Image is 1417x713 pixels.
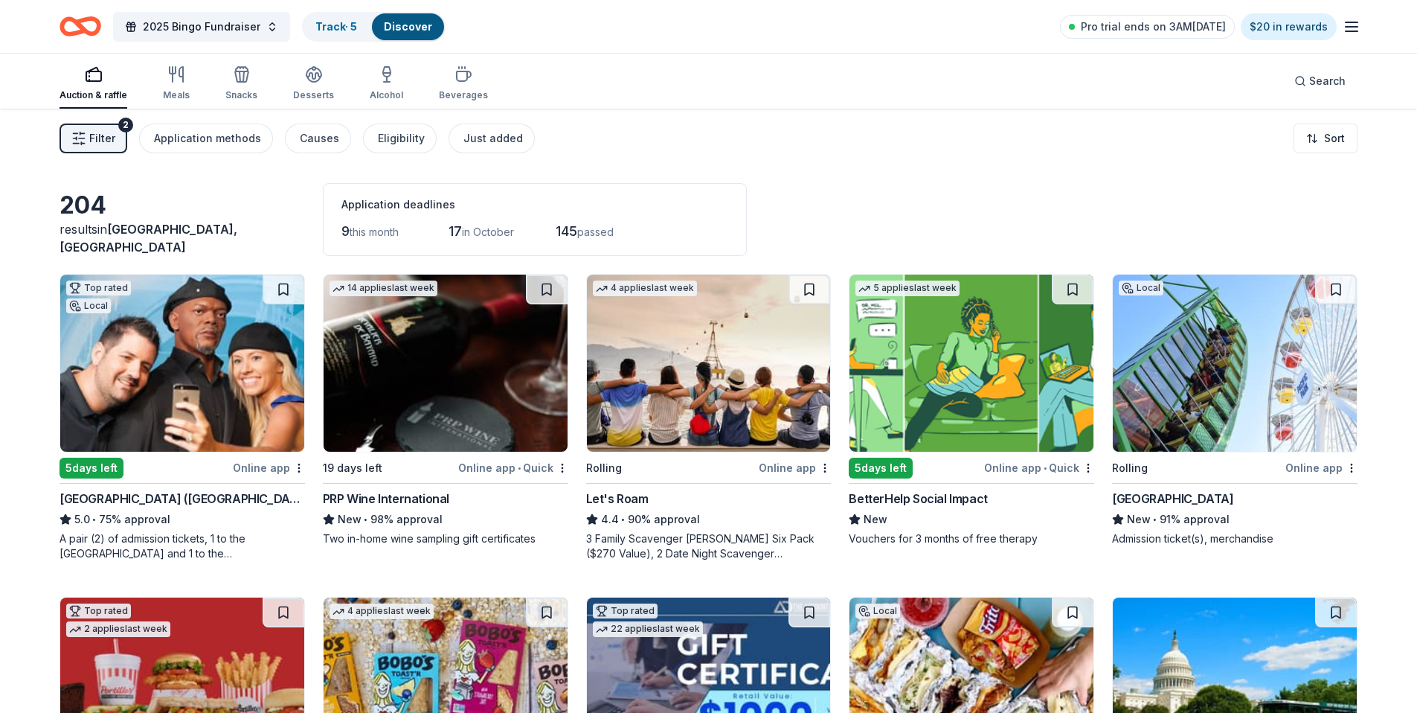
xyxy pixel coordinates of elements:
button: 2025 Bingo Fundraiser [113,12,290,42]
div: Alcohol [370,89,403,101]
div: Rolling [1112,459,1148,477]
span: passed [577,226,614,238]
span: [GEOGRAPHIC_DATA], [GEOGRAPHIC_DATA] [60,222,237,255]
button: Beverages [439,60,488,109]
button: Alcohol [370,60,403,109]
span: Search [1309,72,1346,90]
div: 2 [118,118,133,132]
a: Image for Hollywood Wax Museum (Hollywood)Top ratedLocal5days leftOnline app[GEOGRAPHIC_DATA] ([G... [60,274,305,561]
img: Image for PRP Wine International [324,275,568,452]
span: • [1044,462,1047,474]
button: Auction & raffle [60,60,127,109]
div: Top rated [66,281,131,295]
span: 4.4 [601,511,619,528]
div: Desserts [293,89,334,101]
div: Auction & raffle [60,89,127,101]
span: Pro trial ends on 3AM[DATE] [1081,18,1226,36]
button: Track· 5Discover [302,12,446,42]
div: 14 applies last week [330,281,437,296]
div: Application deadlines [341,196,728,214]
div: Snacks [225,89,257,101]
div: Just added [463,130,523,147]
div: Online app [759,458,831,477]
button: Eligibility [363,124,437,153]
button: Snacks [225,60,257,109]
a: Discover [384,20,432,33]
div: results [60,220,305,256]
div: Online app [233,458,305,477]
a: Image for BetterHelp Social Impact5 applieslast week5days leftOnline app•QuickBetterHelp Social I... [849,274,1094,546]
a: $20 in rewards [1241,13,1337,40]
button: Filter2 [60,124,127,153]
span: 2025 Bingo Fundraiser [143,18,260,36]
img: Image for Hollywood Wax Museum (Hollywood) [60,275,304,452]
div: Online app Quick [984,458,1094,477]
img: Image for Pacific Park [1113,275,1357,452]
div: Beverages [439,89,488,101]
div: 5 days left [849,458,913,479]
span: Sort [1324,130,1345,147]
div: PRP Wine International [323,490,449,508]
span: New [1127,511,1151,528]
button: Just added [449,124,535,153]
a: Image for PRP Wine International14 applieslast week19 days leftOnline app•QuickPRP Wine Internati... [323,274,568,546]
div: Online app Quick [458,458,568,477]
a: Pro trial ends on 3AM[DATE] [1060,15,1235,39]
span: • [1154,514,1157,525]
div: 2 applies last week [66,621,170,637]
div: Two in-home wine sampling gift certificates [323,531,568,546]
div: 4 applies last week [330,604,434,619]
a: Home [60,9,101,44]
div: A pair (2) of admission tickets, 1 to the [GEOGRAPHIC_DATA] and 1 to the [GEOGRAPHIC_DATA] [60,531,305,561]
span: New [338,511,362,528]
div: Local [66,298,111,313]
div: 5 days left [60,458,123,479]
div: Eligibility [378,130,425,147]
div: [GEOGRAPHIC_DATA] [1112,490,1233,508]
img: Image for BetterHelp Social Impact [849,275,1093,452]
div: Local [1119,281,1163,295]
div: Meals [163,89,190,101]
div: Top rated [593,604,658,618]
div: 75% approval [60,511,305,528]
div: Application methods [154,130,261,147]
div: 5 applies last week [855,281,960,296]
div: 91% approval [1112,511,1357,528]
div: BetterHelp Social Impact [849,490,987,508]
div: Rolling [586,459,622,477]
div: Local [855,604,900,618]
div: 19 days left [323,459,382,477]
span: Filter [89,130,115,147]
div: 3 Family Scavenger [PERSON_NAME] Six Pack ($270 Value), 2 Date Night Scavenger [PERSON_NAME] Two ... [586,531,832,561]
button: Search [1282,66,1357,96]
button: Meals [163,60,190,109]
a: Track· 5 [315,20,357,33]
div: Top rated [66,604,131,618]
button: Sort [1294,124,1357,153]
span: 17 [449,223,462,239]
a: Image for Let's Roam4 applieslast weekRollingOnline appLet's Roam4.4•90% approval3 Family Scaveng... [586,274,832,561]
span: 9 [341,223,350,239]
div: Online app [1285,458,1357,477]
button: Causes [285,124,351,153]
span: 145 [556,223,577,239]
span: in October [462,226,514,238]
button: Desserts [293,60,334,109]
img: Image for Let's Roam [587,275,831,452]
span: in [60,222,237,255]
div: Let's Roam [586,490,649,508]
span: • [364,514,367,525]
div: 90% approval [586,511,832,528]
div: 204 [60,191,305,220]
span: this month [350,226,399,238]
div: 4 applies last week [593,281,697,296]
span: • [518,462,521,474]
div: Causes [300,130,339,147]
div: 22 applies last week [593,621,703,637]
span: New [864,511,887,528]
span: • [621,514,625,525]
a: Image for Pacific ParkLocalRollingOnline app[GEOGRAPHIC_DATA]New•91% approvalAdmission ticket(s),... [1112,274,1357,546]
div: [GEOGRAPHIC_DATA] ([GEOGRAPHIC_DATA]) [60,490,305,508]
div: Vouchers for 3 months of free therapy [849,531,1094,546]
div: Admission ticket(s), merchandise [1112,531,1357,546]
